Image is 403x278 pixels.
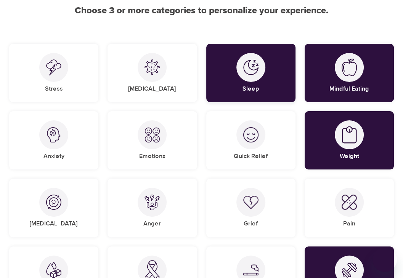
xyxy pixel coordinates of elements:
img: Pain [342,195,357,210]
img: Mindful Eating [342,59,357,76]
div: AnxietyAnxiety [9,111,98,169]
img: Stress [46,59,61,75]
img: Emotions [145,127,160,142]
h5: Sleep [242,85,259,93]
iframe: Button to launch messaging window [372,248,397,272]
img: Fitness [342,262,357,278]
div: WeightWeight [305,111,394,169]
img: Anxiety [46,127,61,142]
img: Grief [243,195,258,209]
h5: Pain [343,220,355,228]
img: Depression [46,195,61,210]
h5: Grief [244,220,258,228]
h5: Stress [45,85,63,93]
img: Weight [342,126,357,144]
h2: Choose 3 or more categories to personalize your experience. [9,5,394,16]
h5: Weight [339,152,359,160]
div: EmotionsEmotions [108,111,197,169]
div: Depression[MEDICAL_DATA] [9,179,98,237]
div: PainPain [305,179,394,237]
div: Quick ReliefQuick Relief [206,111,295,169]
h5: Anxiety [43,152,64,160]
div: StressStress [9,44,98,102]
h5: Quick Relief [234,152,268,160]
img: Anger [145,195,160,210]
h5: Emotions [139,152,165,160]
div: SleepSleep [206,44,295,102]
img: Diabetes [46,262,61,278]
img: Sleep [243,60,258,75]
div: Mindful EatingMindful Eating [305,44,394,102]
h5: Mindful Eating [329,85,369,93]
h5: Anger [143,220,161,228]
div: AngerAnger [108,179,197,237]
img: Quick Relief [243,127,258,142]
div: COVID-19[MEDICAL_DATA] [108,44,197,102]
div: GriefGrief [206,179,295,237]
h5: [MEDICAL_DATA] [128,85,176,93]
img: Addictions [243,264,258,275]
img: COVID-19 [145,59,160,75]
h5: [MEDICAL_DATA] [30,220,78,228]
